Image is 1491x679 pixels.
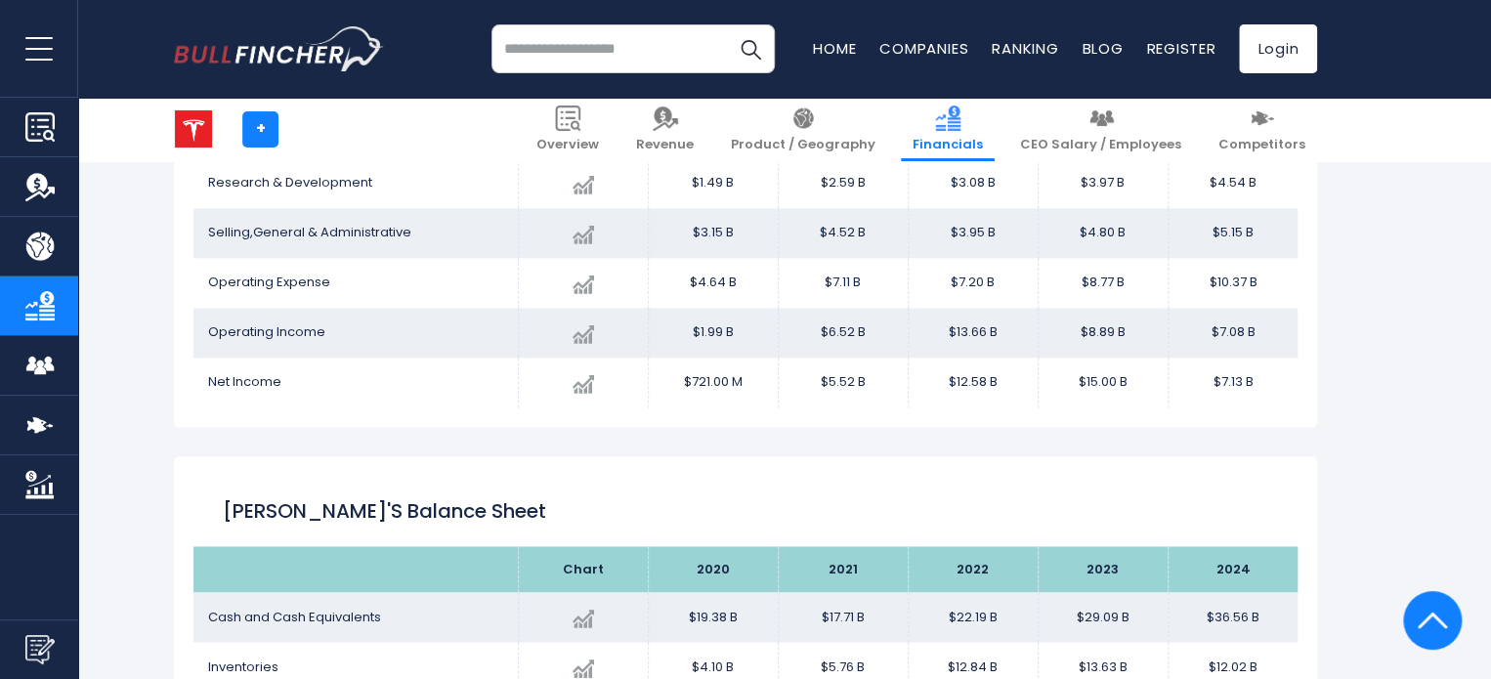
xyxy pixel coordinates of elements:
[1038,158,1168,208] td: $3.97 B
[908,208,1038,258] td: $3.95 B
[1239,24,1317,73] a: Login
[175,110,212,148] img: TSLA logo
[778,308,908,358] td: $6.52 B
[223,495,1268,525] h2: [PERSON_NAME]'s Balance Sheet
[778,208,908,258] td: $4.52 B
[913,137,983,153] span: Financials
[908,546,1038,592] th: 2022
[536,137,599,153] span: Overview
[648,308,778,358] td: $1.99 B
[778,358,908,407] td: $5.52 B
[719,98,887,161] a: Product / Geography
[1146,38,1215,59] a: Register
[1168,546,1298,592] th: 2024
[778,158,908,208] td: $2.59 B
[648,208,778,258] td: $3.15 B
[525,98,611,161] a: Overview
[648,546,778,592] th: 2020
[648,258,778,308] td: $4.64 B
[174,26,384,71] img: bullfincher logo
[1168,592,1298,642] td: $36.56 B
[1218,137,1305,153] span: Competitors
[1038,358,1168,407] td: $15.00 B
[624,98,705,161] a: Revenue
[778,546,908,592] th: 2021
[731,137,875,153] span: Product / Geography
[908,358,1038,407] td: $12.58 B
[778,258,908,308] td: $7.11 B
[1038,308,1168,358] td: $8.89 B
[636,137,694,153] span: Revenue
[648,158,778,208] td: $1.49 B
[1008,98,1193,161] a: CEO Salary / Employees
[778,592,908,642] td: $17.71 B
[208,273,330,291] span: Operating Expense
[518,546,648,592] th: Chart
[208,607,381,625] span: Cash and Cash Equivalents
[908,258,1038,308] td: $7.20 B
[1020,137,1181,153] span: CEO Salary / Employees
[908,308,1038,358] td: $13.66 B
[726,24,775,73] button: Search
[648,358,778,407] td: $721.00 M
[879,38,968,59] a: Companies
[1082,38,1123,59] a: Blog
[174,26,384,71] a: Go to homepage
[1038,546,1168,592] th: 2023
[1038,208,1168,258] td: $4.80 B
[208,322,325,341] span: Operating Income
[1038,592,1168,642] td: $29.09 B
[1038,258,1168,308] td: $8.77 B
[208,223,411,241] span: Selling,General & Administrative
[242,111,278,148] a: +
[901,98,995,161] a: Financials
[208,372,281,391] span: Net Income
[208,173,372,191] span: Research & Development
[1207,98,1317,161] a: Competitors
[992,38,1058,59] a: Ranking
[1168,158,1298,208] td: $4.54 B
[1168,208,1298,258] td: $5.15 B
[813,38,856,59] a: Home
[908,158,1038,208] td: $3.08 B
[1168,308,1298,358] td: $7.08 B
[648,592,778,642] td: $19.38 B
[208,657,278,675] span: Inventories
[1168,358,1298,407] td: $7.13 B
[1168,258,1298,308] td: $10.37 B
[908,592,1038,642] td: $22.19 B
